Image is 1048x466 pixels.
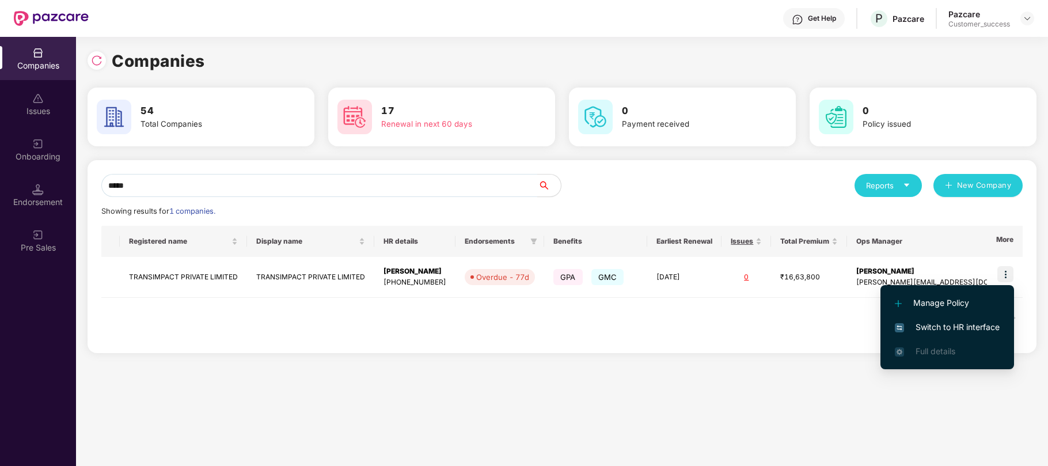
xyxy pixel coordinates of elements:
[948,20,1010,29] div: Customer_success
[537,181,561,190] span: search
[129,237,229,246] span: Registered name
[780,272,838,283] div: ₹16,63,800
[544,226,647,257] th: Benefits
[895,321,1000,334] span: Switch to HR interface
[771,226,847,257] th: Total Premium
[722,226,771,257] th: Issues
[247,226,374,257] th: Display name
[14,11,89,26] img: New Pazcare Logo
[383,266,446,277] div: [PERSON_NAME]
[383,277,446,288] div: [PHONE_NUMBER]
[808,14,836,23] div: Get Help
[1023,14,1032,23] img: svg+xml;base64,PHN2ZyBpZD0iRHJvcGRvd24tMzJ4MzIiIHhtbG5zPSJodHRwOi8vd3d3LnczLm9yZy8yMDAwL3N2ZyIgd2...
[591,269,624,285] span: GMC
[647,226,722,257] th: Earliest Renewal
[32,184,44,195] img: svg+xml;base64,PHN2ZyB3aWR0aD0iMTQuNSIgaGVpZ2h0PSIxNC41IiB2aWV3Qm94PSIwIDAgMTYgMTYiIGZpbGw9Im5vbm...
[863,104,998,119] h3: 0
[622,118,758,130] div: Payment received
[247,257,374,298] td: TRANSIMPACT PRIVATE LIMITED
[530,238,537,245] span: filter
[819,100,853,134] img: svg+xml;base64,PHN2ZyB4bWxucz0iaHR0cDovL3d3dy53My5vcmcvMjAwMC9zdmciIHdpZHRoPSI2MCIgaGVpZ2h0PSI2MC...
[97,100,131,134] img: svg+xml;base64,PHN2ZyB4bWxucz0iaHR0cDovL3d3dy53My5vcmcvMjAwMC9zdmciIHdpZHRoPSI2MCIgaGVpZ2h0PSI2MC...
[141,118,276,130] div: Total Companies
[895,297,1000,309] span: Manage Policy
[856,277,1032,288] div: [PERSON_NAME][EMAIL_ADDRESS][DOMAIN_NAME]
[381,118,517,130] div: Renewal in next 60 days
[141,104,276,119] h3: 54
[903,181,910,189] span: caret-down
[856,237,1023,246] span: Ops Manager
[32,47,44,59] img: svg+xml;base64,PHN2ZyBpZD0iQ29tcGFuaWVzIiB4bWxucz0iaHR0cDovL3d3dy53My5vcmcvMjAwMC9zdmciIHdpZHRoPS...
[32,93,44,104] img: svg+xml;base64,PHN2ZyBpZD0iSXNzdWVzX2Rpc2FibGVkIiB4bWxucz0iaHR0cDovL3d3dy53My5vcmcvMjAwMC9zdmciIH...
[856,266,1032,277] div: [PERSON_NAME]
[537,174,561,197] button: search
[987,226,1023,257] th: More
[256,237,356,246] span: Display name
[101,207,215,215] span: Showing results for
[948,9,1010,20] div: Pazcare
[476,271,529,283] div: Overdue - 77d
[528,234,540,248] span: filter
[578,100,613,134] img: svg+xml;base64,PHN2ZyB4bWxucz0iaHR0cDovL3d3dy53My5vcmcvMjAwMC9zdmciIHdpZHRoPSI2MCIgaGVpZ2h0PSI2MC...
[91,55,102,66] img: svg+xml;base64,PHN2ZyBpZD0iUmVsb2FkLTMyeDMyIiB4bWxucz0iaHR0cDovL3d3dy53My5vcmcvMjAwMC9zdmciIHdpZH...
[553,269,583,285] span: GPA
[997,266,1013,282] img: icon
[647,257,722,298] td: [DATE]
[465,237,526,246] span: Endorsements
[875,12,883,25] span: P
[895,300,902,307] img: svg+xml;base64,PHN2ZyB4bWxucz0iaHR0cDovL3d3dy53My5vcmcvMjAwMC9zdmciIHdpZHRoPSIxMi4yMDEiIGhlaWdodD...
[120,226,247,257] th: Registered name
[32,138,44,150] img: svg+xml;base64,PHN2ZyB3aWR0aD0iMjAiIGhlaWdodD0iMjAiIHZpZXdCb3g9IjAgMCAyMCAyMCIgZmlsbD0ibm9uZSIgeG...
[32,229,44,241] img: svg+xml;base64,PHN2ZyB3aWR0aD0iMjAiIGhlaWdodD0iMjAiIHZpZXdCb3g9IjAgMCAyMCAyMCIgZmlsbD0ibm9uZSIgeG...
[893,13,924,24] div: Pazcare
[866,180,910,191] div: Reports
[895,347,904,357] img: svg+xml;base64,PHN2ZyB4bWxucz0iaHR0cDovL3d3dy53My5vcmcvMjAwMC9zdmciIHdpZHRoPSIxNi4zNjMiIGhlaWdodD...
[916,346,955,356] span: Full details
[112,48,205,74] h1: Companies
[933,174,1023,197] button: plusNew Company
[622,104,758,119] h3: 0
[120,257,247,298] td: TRANSIMPACT PRIVATE LIMITED
[780,237,829,246] span: Total Premium
[945,181,952,191] span: plus
[374,226,455,257] th: HR details
[895,323,904,332] img: svg+xml;base64,PHN2ZyB4bWxucz0iaHR0cDovL3d3dy53My5vcmcvMjAwMC9zdmciIHdpZHRoPSIxNiIgaGVpZ2h0PSIxNi...
[381,104,517,119] h3: 17
[957,180,1012,191] span: New Company
[731,237,753,246] span: Issues
[863,118,998,130] div: Policy issued
[731,272,762,283] div: 0
[169,207,215,215] span: 1 companies.
[792,14,803,25] img: svg+xml;base64,PHN2ZyBpZD0iSGVscC0zMngzMiIgeG1sbnM9Imh0dHA6Ly93d3cudzMub3JnLzIwMDAvc3ZnIiB3aWR0aD...
[337,100,372,134] img: svg+xml;base64,PHN2ZyB4bWxucz0iaHR0cDovL3d3dy53My5vcmcvMjAwMC9zdmciIHdpZHRoPSI2MCIgaGVpZ2h0PSI2MC...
